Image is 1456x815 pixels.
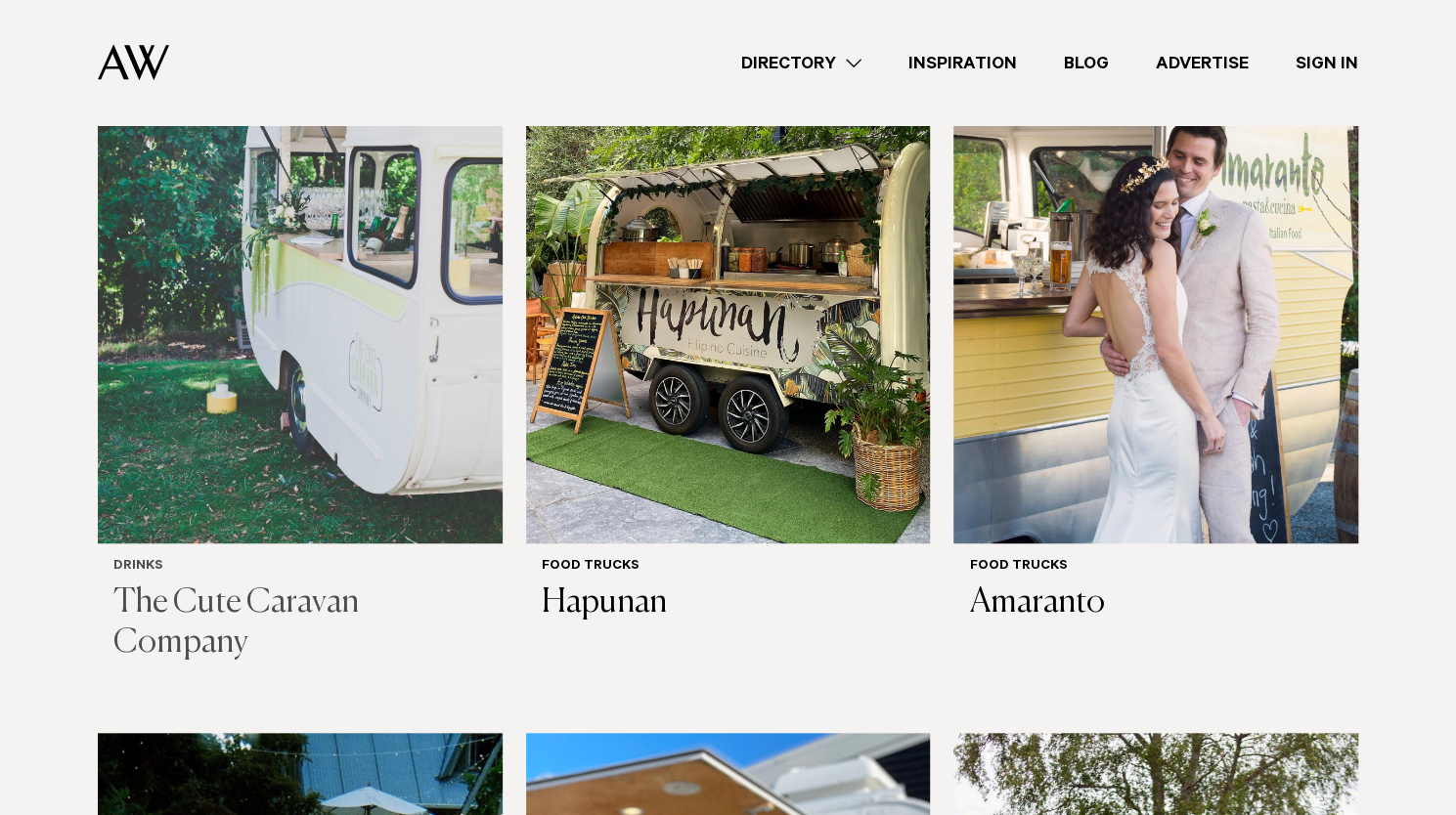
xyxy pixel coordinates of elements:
img: Auckland Weddings Food Trucks | Hapunan [526,1,931,543]
h6: Food Trucks [969,559,1343,576]
a: Auckland Weddings Food Trucks | Hapunan Food Trucks Hapunan [526,1,931,639]
h6: Food Trucks [542,559,915,576]
h3: Hapunan [542,583,915,623]
a: Auckland Weddings Drinks | The Cute Caravan Company Drinks The Cute Caravan Company [98,1,503,678]
a: Blog [1040,50,1132,76]
img: Auckland Weddings Drinks | The Cute Caravan Company [98,1,503,543]
a: Advertise [1132,50,1272,76]
h3: Amaranto [969,583,1343,623]
img: Auckland Weddings Food Trucks | Amaranto [953,1,1358,543]
a: Auckland Weddings Food Trucks | Amaranto Food Trucks Amaranto [953,1,1358,639]
a: Sign In [1272,50,1382,76]
a: Inspiration [885,50,1040,76]
a: Directory [718,50,885,76]
h6: Drinks [113,559,487,576]
img: Auckland Weddings Logo [98,44,169,80]
h3: The Cute Caravan Company [113,583,487,664]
